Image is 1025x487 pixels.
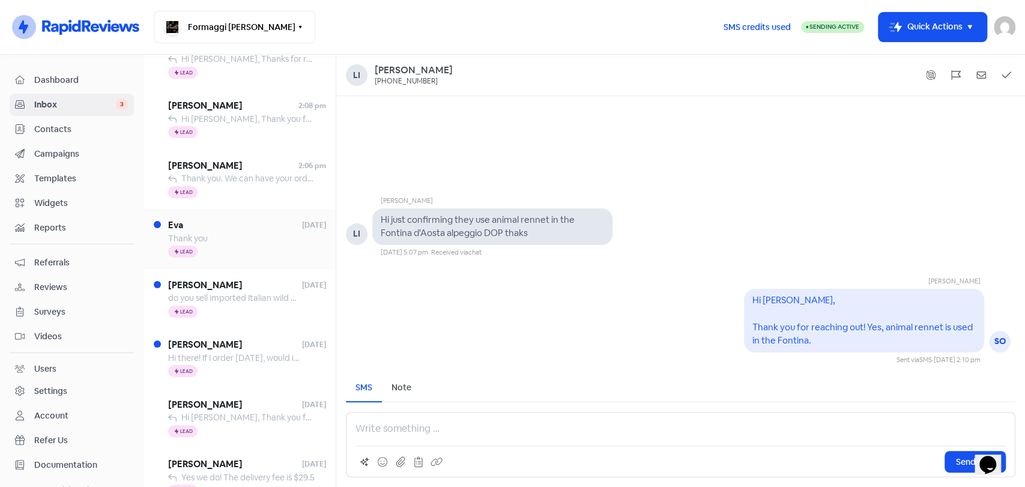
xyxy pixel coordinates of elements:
a: SMS credits used [713,20,801,32]
span: Reports [34,222,129,234]
span: do you sell imported Italian wild boar salami on line? [168,292,366,303]
span: Videos [34,330,129,343]
span: [DATE] [302,220,326,231]
span: Documentation [34,459,129,471]
a: Videos [10,325,134,348]
span: SMS [919,355,932,364]
a: Referrals [10,252,134,274]
button: Show system messages [922,66,940,84]
div: Account [34,410,68,422]
a: Widgets [10,192,134,214]
span: Refer Us [34,434,129,447]
div: Note [392,381,411,394]
span: [PERSON_NAME] [168,338,302,352]
a: Templates [10,168,134,190]
span: Hi [PERSON_NAME], Thanks for reaching out! We close at 5pm [DATE]. [181,53,452,64]
span: [PERSON_NAME] [168,458,302,471]
span: [DATE] [302,399,326,410]
div: [DATE] 5:07 pm [381,247,428,258]
pre: Hi [PERSON_NAME], Thank you for reaching out! Yes, animal rennet is used in the Fontina. [752,294,975,346]
a: Contacts [10,118,134,141]
div: [DATE] 2:10 pm [934,355,981,365]
span: Campaigns [34,148,129,160]
span: Yes we do! The delivery fee is $29.5 [181,472,315,483]
span: Thank you [168,233,208,244]
a: [PERSON_NAME] [375,64,453,77]
button: Formaggi [PERSON_NAME] [154,11,315,43]
span: chat [468,248,482,256]
span: Lead [180,249,193,254]
button: Mark as unread [972,66,990,84]
span: 2:08 pm [298,100,326,111]
div: [PERSON_NAME] [779,276,981,289]
span: Widgets [34,197,129,210]
div: [PHONE_NUMBER] [375,77,438,86]
button: Send SMS [945,451,1006,473]
span: [PERSON_NAME] [168,99,298,113]
a: Dashboard [10,69,134,91]
span: Lead [180,429,193,434]
div: · Received via [428,247,482,258]
a: Refer Us [10,429,134,452]
a: Documentation [10,454,134,476]
span: [PERSON_NAME] [168,159,298,173]
a: Surveys [10,301,134,323]
span: Eva [168,219,302,232]
span: [PERSON_NAME] [168,398,302,412]
span: Templates [34,172,129,185]
a: Account [10,405,134,427]
span: Surveys [34,306,129,318]
span: Lead [180,70,193,75]
span: Contacts [34,123,129,136]
a: Campaigns [10,143,134,165]
span: Inbox [34,98,115,111]
div: Settings [34,385,67,398]
a: Settings [10,380,134,402]
span: Hi there! If I order [DATE], would it be possible to deliver to my folks [DATE] or [DATE]? They l... [168,352,830,363]
a: Reports [10,217,134,239]
div: SMS [355,381,372,394]
div: [PERSON_NAME] [381,196,612,208]
a: Reviews [10,276,134,298]
div: LI [346,223,367,245]
span: Referrals [34,256,129,269]
span: Reviews [34,281,129,294]
a: Inbox 3 [10,94,134,116]
span: Send SMS [956,456,994,468]
span: Lead [180,369,193,374]
img: User [994,16,1015,38]
span: SMS credits used [724,21,791,34]
span: Lead [180,309,193,314]
span: Thank you. We can have your order delivered next week, not a problem. [181,173,455,184]
span: Lead [180,130,193,135]
div: SO [989,331,1011,352]
a: Sending Active [801,20,864,34]
span: Sending Active [809,23,859,31]
span: [PERSON_NAME] [168,279,302,292]
span: Dashboard [34,74,129,86]
span: [DATE] [302,459,326,470]
a: Users [10,358,134,380]
div: Li [346,64,367,86]
span: 3 [115,98,129,110]
span: Lead [180,190,193,195]
div: Users [34,363,56,375]
pre: Hi just confirming they use animal rennet in the Fontina d'Aosta alpeggio DOP thaks [381,214,576,239]
button: Flag conversation [947,66,965,84]
button: Quick Actions [878,13,987,41]
span: [DATE] [302,280,326,291]
span: Sent via · [896,355,934,364]
span: [DATE] [302,339,326,350]
button: Mark as closed [997,66,1015,84]
iframe: chat widget [975,439,1013,475]
span: 2:06 pm [298,160,326,171]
